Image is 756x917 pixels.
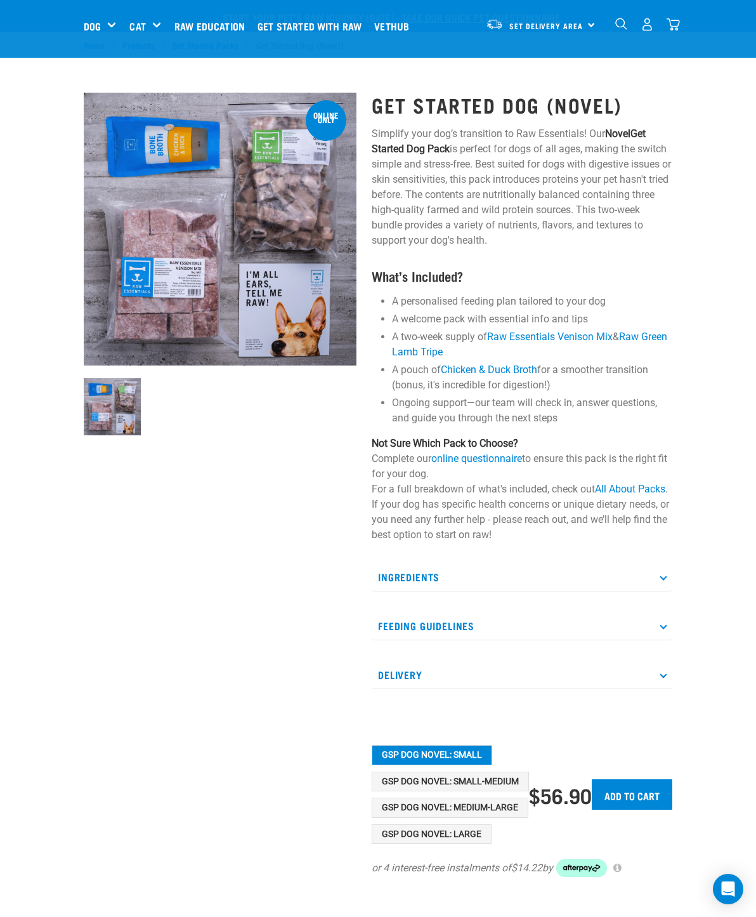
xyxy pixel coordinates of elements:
strong: Novel [605,128,630,140]
img: home-icon@2x.png [667,18,680,31]
h1: Get Started Dog (Novel) [372,93,672,116]
img: van-moving.png [486,18,503,30]
button: GSP Dog Novel: Large [372,824,492,845]
li: A welcome pack with essential info and tips [392,312,672,327]
span: $14.22 [511,861,542,876]
button: GSP Dog Novel: Small-Medium [372,772,529,792]
a: Raw Education [171,1,254,51]
p: Ingredients [372,563,672,591]
li: A two-week supply of & [392,329,672,360]
img: Afterpay [556,859,607,877]
input: Add to cart [592,779,672,810]
p: Complete our to ensure this pack is the right fit for your dog. For a full breakdown of what's in... [372,436,672,543]
a: Dog [84,18,101,34]
img: NSP Dog Novel Update [84,378,141,435]
img: home-icon-1@2x.png [615,18,627,30]
p: Delivery [372,661,672,689]
p: Simplify your dog’s transition to Raw Essentials! Our is perfect for dogs of all ages, making the... [372,126,672,248]
a: Vethub [371,1,419,51]
a: Raw Essentials Venison Mix [487,331,613,343]
a: Cat [129,18,145,34]
a: All About Packs [595,483,665,495]
div: $56.90 [529,784,592,807]
span: Set Delivery Area [509,23,583,28]
img: NSP Dog Novel Update [84,93,356,366]
li: A personalised feeding plan tailored to your dog [392,294,672,309]
div: Open Intercom Messenger [713,874,743,904]
button: GSP Dog Novel: Medium-Large [372,798,528,818]
button: GSP Dog Novel: Small [372,745,492,765]
strong: What’s Included? [372,272,463,279]
a: Chicken & Duck Broth [441,364,537,376]
a: Get started with Raw [254,1,371,51]
li: A pouch of for a smoother transition (bonus, it's incredible for digestion!) [392,362,672,393]
img: user.png [641,18,654,31]
a: online questionnaire [431,452,522,465]
strong: Not Sure Which Pack to Choose? [372,437,518,449]
div: or 4 interest-free instalments of by [372,859,672,877]
p: Feeding Guidelines [372,612,672,640]
li: Ongoing support—our team will check in, answer questions, and guide you through the next steps [392,395,672,426]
